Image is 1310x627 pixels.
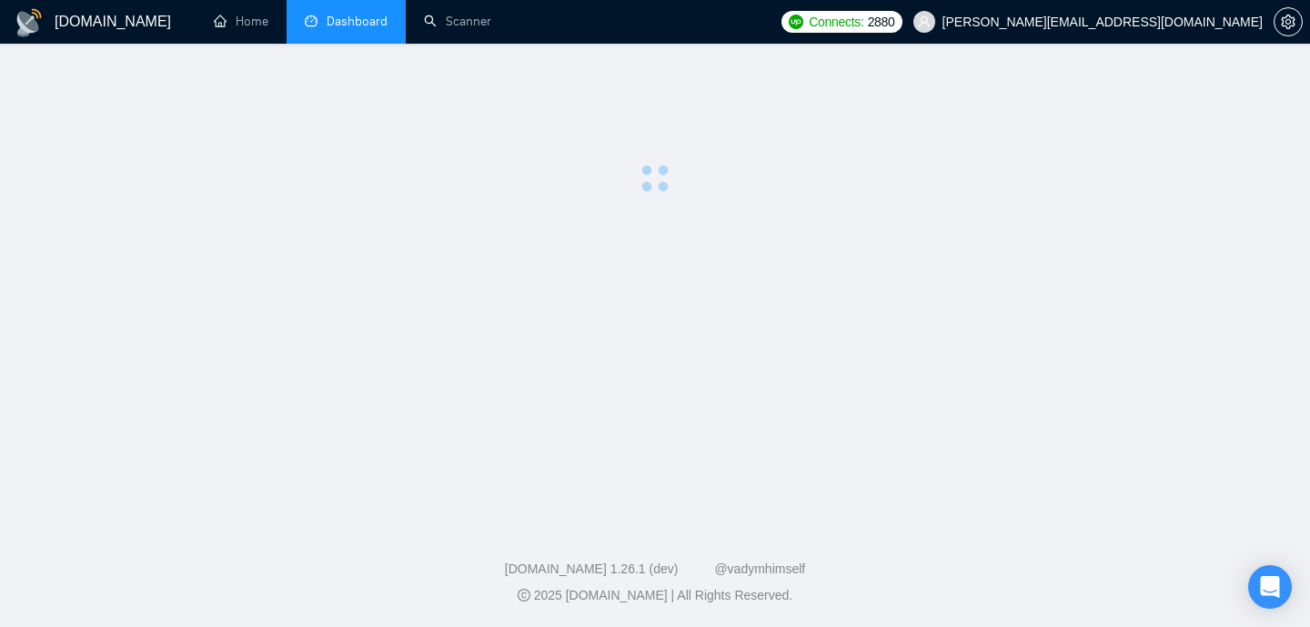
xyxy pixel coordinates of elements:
[1274,15,1303,29] a: setting
[15,8,44,37] img: logo
[518,589,530,602] span: copyright
[424,14,491,29] a: searchScanner
[1248,565,1292,609] div: Open Intercom Messenger
[809,12,863,32] span: Connects:
[15,586,1295,605] div: 2025 [DOMAIN_NAME] | All Rights Reserved.
[505,561,679,576] a: [DOMAIN_NAME] 1.26.1 (dev)
[1274,7,1303,36] button: setting
[918,15,931,28] span: user
[868,12,895,32] span: 2880
[1275,15,1302,29] span: setting
[305,15,317,27] span: dashboard
[214,14,268,29] a: homeHome
[327,14,388,29] span: Dashboard
[714,561,805,576] a: @vadymhimself
[789,15,803,29] img: upwork-logo.png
